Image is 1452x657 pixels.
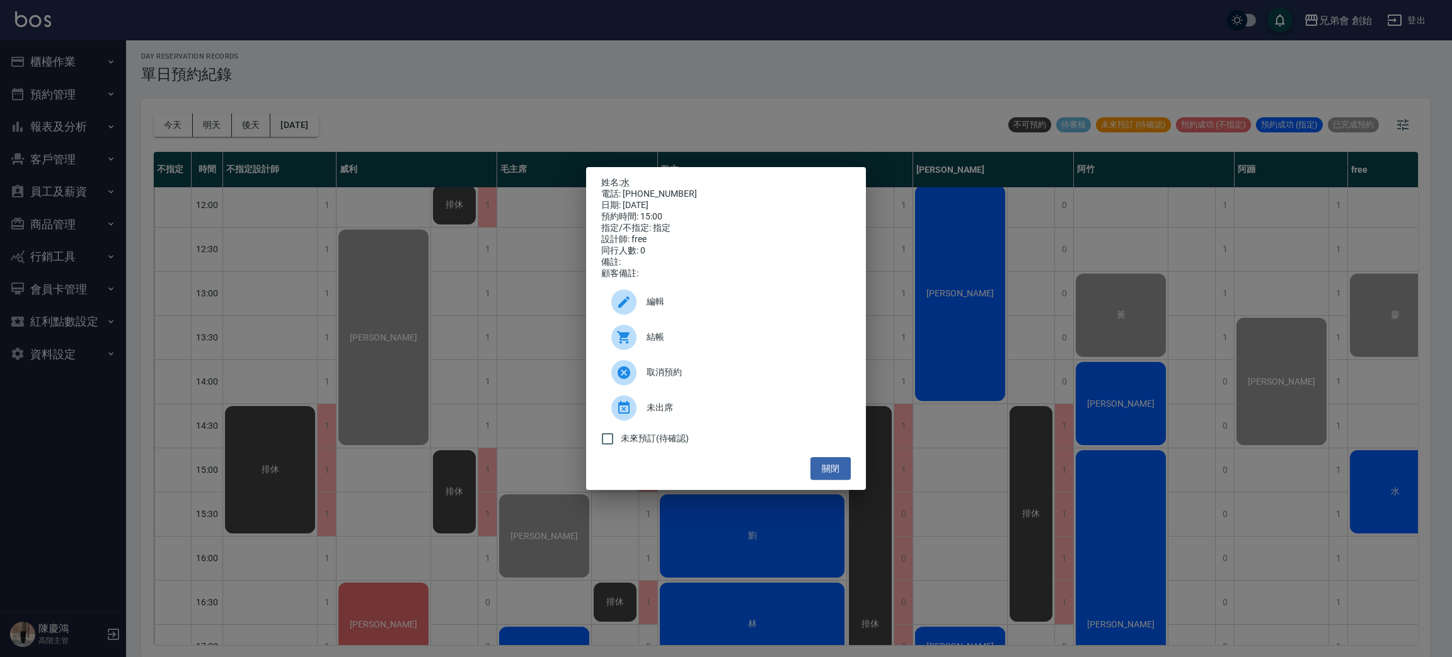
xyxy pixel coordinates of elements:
[621,432,689,445] span: 未來預訂(待確認)
[647,295,841,308] span: 編輯
[601,189,851,200] div: 電話: [PHONE_NUMBER]
[601,355,851,390] div: 取消預約
[601,177,851,189] p: 姓名:
[601,223,851,234] div: 指定/不指定: 指定
[810,457,851,480] button: 關閉
[601,268,851,279] div: 顧客備註:
[601,257,851,268] div: 備註:
[601,234,851,245] div: 設計師: free
[601,211,851,223] div: 預約時間: 15:00
[601,284,851,320] div: 編輯
[601,320,851,355] a: 結帳
[647,401,841,414] span: 未出席
[647,366,841,379] span: 取消預約
[647,330,841,344] span: 結帳
[621,177,630,187] a: 水
[601,390,851,426] div: 未出席
[601,245,851,257] div: 同行人數: 0
[601,200,851,211] div: 日期: [DATE]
